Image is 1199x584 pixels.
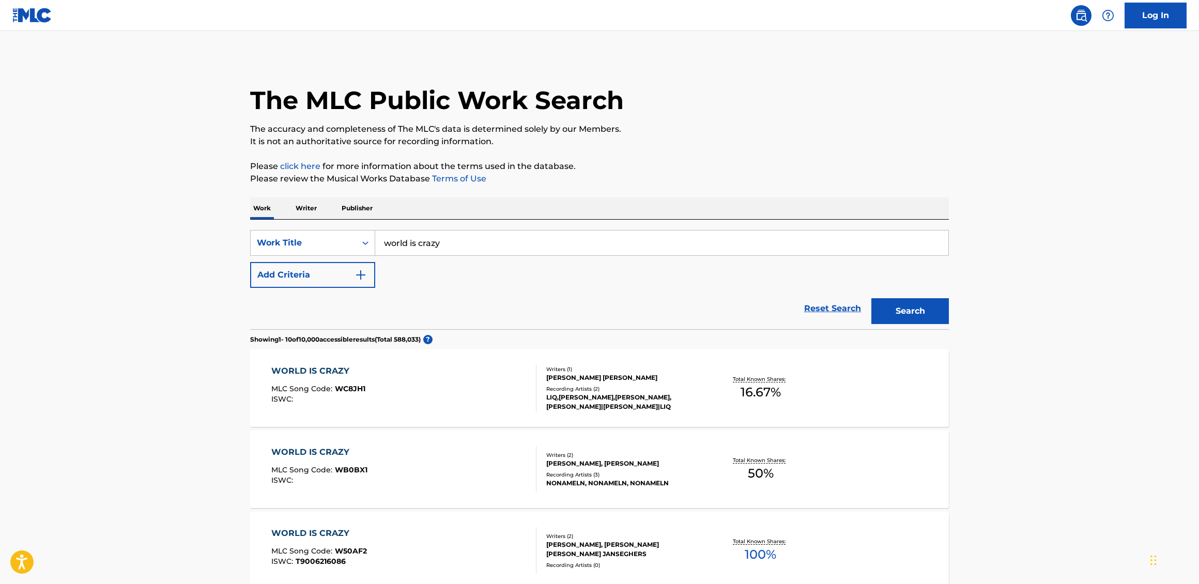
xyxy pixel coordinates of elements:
p: Please for more information about the terms used in the database. [250,160,949,173]
p: Publisher [339,197,376,219]
span: ISWC : [271,557,296,566]
img: MLC Logo [12,8,52,23]
div: [PERSON_NAME], [PERSON_NAME] [PERSON_NAME] JANSEGHERS [546,540,702,559]
div: [PERSON_NAME] [PERSON_NAME] [546,373,702,382]
p: It is not an authoritative source for recording information. [250,135,949,148]
p: The accuracy and completeness of The MLC's data is determined solely by our Members. [250,123,949,135]
span: W50AF2 [335,546,367,556]
button: Search [871,298,949,324]
p: Total Known Shares: [733,375,788,383]
button: Add Criteria [250,262,375,288]
a: WORLD IS CRAZYMLC Song Code:WC8JH1ISWC:Writers (1)[PERSON_NAME] [PERSON_NAME]Recording Artists (2... [250,349,949,427]
span: 16.67 % [741,383,781,402]
img: help [1102,9,1114,22]
div: NONAMELN, NONAMELN, NONAMELN [546,479,702,488]
div: Recording Artists ( 0 ) [546,561,702,569]
div: LIQ,[PERSON_NAME],[PERSON_NAME], [PERSON_NAME]|[PERSON_NAME]|LIQ [546,393,702,411]
span: 50 % [748,464,774,483]
img: search [1075,9,1087,22]
a: Public Search [1071,5,1092,26]
h1: The MLC Public Work Search [250,85,624,116]
span: 100 % [745,545,776,564]
a: WORLD IS CRAZYMLC Song Code:WB0BX1ISWC:Writers (2)[PERSON_NAME], [PERSON_NAME]Recording Artists (... [250,431,949,508]
p: Total Known Shares: [733,537,788,545]
div: Writers ( 1 ) [546,365,702,373]
p: Work [250,197,274,219]
div: WORLD IS CRAZY [271,527,367,540]
span: MLC Song Code : [271,546,335,556]
p: Showing 1 - 10 of 10,000 accessible results (Total 588,033 ) [250,335,421,344]
span: ? [423,335,433,344]
div: Help [1098,5,1118,26]
span: ISWC : [271,475,296,485]
a: Reset Search [799,297,866,320]
div: Work Title [257,237,350,249]
img: 9d2ae6d4665cec9f34b9.svg [355,269,367,281]
form: Search Form [250,230,949,329]
div: Recording Artists ( 2 ) [546,385,702,393]
iframe: Chat Widget [1147,534,1199,584]
div: Recording Artists ( 3 ) [546,471,702,479]
span: MLC Song Code : [271,384,335,393]
a: Log In [1125,3,1187,28]
a: click here [280,161,320,171]
div: Drag [1150,545,1157,576]
div: Writers ( 2 ) [546,451,702,459]
span: MLC Song Code : [271,465,335,474]
span: WC8JH1 [335,384,365,393]
p: Writer [293,197,320,219]
div: [PERSON_NAME], [PERSON_NAME] [546,459,702,468]
p: Please review the Musical Works Database [250,173,949,185]
div: Writers ( 2 ) [546,532,702,540]
span: ISWC : [271,394,296,404]
div: WORLD IS CRAZY [271,446,367,458]
span: WB0BX1 [335,465,367,474]
div: WORLD IS CRAZY [271,365,365,377]
p: Total Known Shares: [733,456,788,464]
a: Terms of Use [430,174,486,183]
span: T9006216086 [296,557,346,566]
